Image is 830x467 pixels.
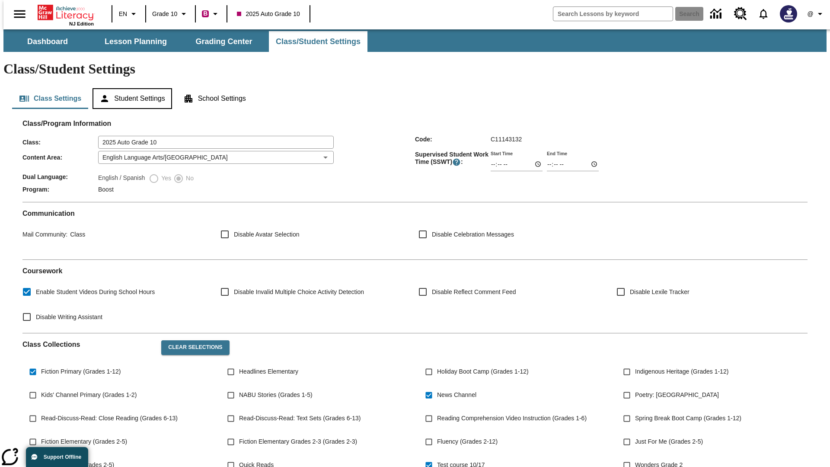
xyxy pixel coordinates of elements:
[4,31,91,52] button: Dashboard
[547,150,567,157] label: End Time
[22,267,808,326] div: Coursework
[181,31,267,52] button: Grading Center
[41,367,121,376] span: Fiction Primary (Grades 1-12)
[98,173,145,184] label: English / Spanish
[41,414,178,423] span: Read-Discuss-Read: Close Reading (Grades 6-13)
[432,288,516,297] span: Disable Reflect Comment Feed
[775,3,802,25] button: Select a new avatar
[239,414,361,423] span: Read-Discuss-Read: Text Sets (Grades 6-13)
[98,136,334,149] input: Class
[705,2,729,26] a: Data Center
[22,186,98,193] span: Program :
[437,437,498,446] span: Fluency (Grades 2-12)
[176,88,253,109] button: School Settings
[22,119,808,128] h2: Class/Program Information
[239,437,357,446] span: Fiction Elementary Grades 2-3 (Grades 2-3)
[437,390,476,400] span: News Channel
[3,29,827,52] div: SubNavbar
[198,6,224,22] button: Boost Class color is violet red. Change class color
[752,3,775,25] a: Notifications
[7,1,32,27] button: Open side menu
[269,31,367,52] button: Class/Student Settings
[26,447,88,467] button: Support Offline
[437,367,529,376] span: Holiday Boot Camp (Grades 1-12)
[44,454,81,460] span: Support Offline
[22,173,98,180] span: Dual Language :
[802,6,830,22] button: Profile/Settings
[38,3,94,26] div: Home
[67,231,85,238] span: Class
[69,21,94,26] span: NJ Edition
[115,6,143,22] button: Language: EN, Select a language
[635,437,703,446] span: Just For Me (Grades 2-5)
[3,61,827,77] h1: Class/Student Settings
[237,10,300,19] span: 2025 Auto Grade 10
[3,31,368,52] div: SubNavbar
[807,10,813,19] span: @
[12,88,818,109] div: Class/Student Settings
[203,8,207,19] span: B
[184,174,194,183] span: No
[239,390,313,400] span: NABU Stories (Grades 1-5)
[491,150,513,157] label: Start Time
[635,390,719,400] span: Poetry: [GEOGRAPHIC_DATA]
[93,31,179,52] button: Lesson Planning
[22,139,98,146] span: Class :
[22,209,808,253] div: Communication
[780,5,797,22] img: Avatar
[41,390,137,400] span: Kids' Channel Primary (Grades 1-2)
[432,230,514,239] span: Disable Celebration Messages
[119,10,127,19] span: EN
[437,414,587,423] span: Reading Comprehension Video Instruction (Grades 1-6)
[234,288,364,297] span: Disable Invalid Multiple Choice Activity Detection
[22,128,808,195] div: Class/Program Information
[729,2,752,26] a: Resource Center, Will open in new tab
[98,186,114,193] span: Boost
[93,88,172,109] button: Student Settings
[36,288,155,297] span: Enable Student Videos During School Hours
[22,154,98,161] span: Content Area :
[38,4,94,21] a: Home
[22,231,67,238] span: Mail Community :
[98,151,334,164] div: English Language Arts/[GEOGRAPHIC_DATA]
[239,367,298,376] span: Headlines Elementary
[630,288,690,297] span: Disable Lexile Tracker
[553,7,673,21] input: search field
[159,174,171,183] span: Yes
[452,158,461,166] button: Supervised Student Work Time is the timeframe when students can take LevelSet and when lessons ar...
[635,367,728,376] span: Indigenous Heritage (Grades 1-12)
[36,313,102,322] span: Disable Writing Assistant
[41,437,127,446] span: Fiction Elementary (Grades 2-5)
[234,230,300,239] span: Disable Avatar Selection
[22,340,154,349] h2: Class Collections
[22,209,808,218] h2: Communication
[12,88,88,109] button: Class Settings
[415,136,491,143] span: Code :
[161,340,229,355] button: Clear Selections
[491,136,522,143] span: C11143132
[635,414,741,423] span: Spring Break Boot Camp (Grades 1-12)
[22,267,808,275] h2: Course work
[149,6,192,22] button: Grade: Grade 10, Select a grade
[152,10,177,19] span: Grade 10
[415,151,491,166] span: Supervised Student Work Time (SSWT) :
